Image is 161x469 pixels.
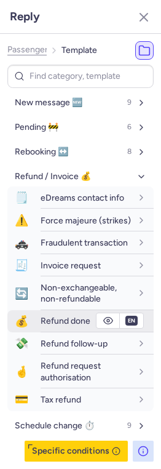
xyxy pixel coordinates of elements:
button: Passenger [7,45,47,55]
span: Rebooking ↔️ [15,147,68,157]
span: Schedule change ⏱️ [15,421,95,431]
span: 8 [127,148,132,156]
button: 🤞Refund request authorisation [7,355,154,388]
button: Schedule change ⏱️9 [7,416,154,436]
span: Refund request authorisation [41,361,101,382]
button: Refund / Invoice 💰 [7,167,154,186]
span: 6 [127,123,132,132]
span: Refund / Invoice 💰 [15,172,91,182]
span: Non-exchangeable, non-refundable [41,283,117,304]
span: Fraudulent transaction [41,238,128,248]
button: 💰Refund done [7,310,154,333]
span: ⚠️ [7,209,36,232]
button: Pending 🚧6 [7,118,154,137]
span: 🤞 [7,361,36,383]
span: Refund done [41,316,90,326]
span: 🧾 [7,254,36,277]
button: New message 🆕9 [7,93,154,113]
button: Specific conditions [25,441,128,462]
button: 🗒️eDreams contact info [7,186,154,209]
button: 🚓Fraudulent transaction [7,232,154,255]
span: Passenger [7,45,48,55]
span: 💸 [7,332,36,355]
button: 💸Refund follow-up [7,332,154,355]
span: en [125,316,138,326]
span: Tax refund [41,395,81,405]
span: 💳 [7,388,36,411]
span: 🚓 [7,232,36,255]
span: Refund follow-up [41,339,108,349]
span: Pending 🚧 [15,122,58,132]
button: 💳Tax refund [7,388,154,411]
button: 🧾Invoice request [7,254,154,277]
span: Invoice request [41,260,101,271]
span: 9 [127,98,132,107]
span: 💰 [7,310,36,333]
span: 9 [127,422,132,430]
button: Rebooking ↔️8 [7,142,154,162]
li: Template [61,41,97,60]
button: 🔄Non-exchangeable, non-refundable [7,277,154,310]
span: 🗒️ [7,186,36,209]
span: 🔄 [7,283,36,305]
input: Find category, template [7,65,154,89]
span: New message 🆕 [15,98,82,108]
button: ⚠️Force majeure (strikes) [7,209,154,232]
span: Force majeure (strikes) [41,215,131,226]
h3: Reply [10,10,40,23]
span: eDreams contact info [41,193,124,203]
